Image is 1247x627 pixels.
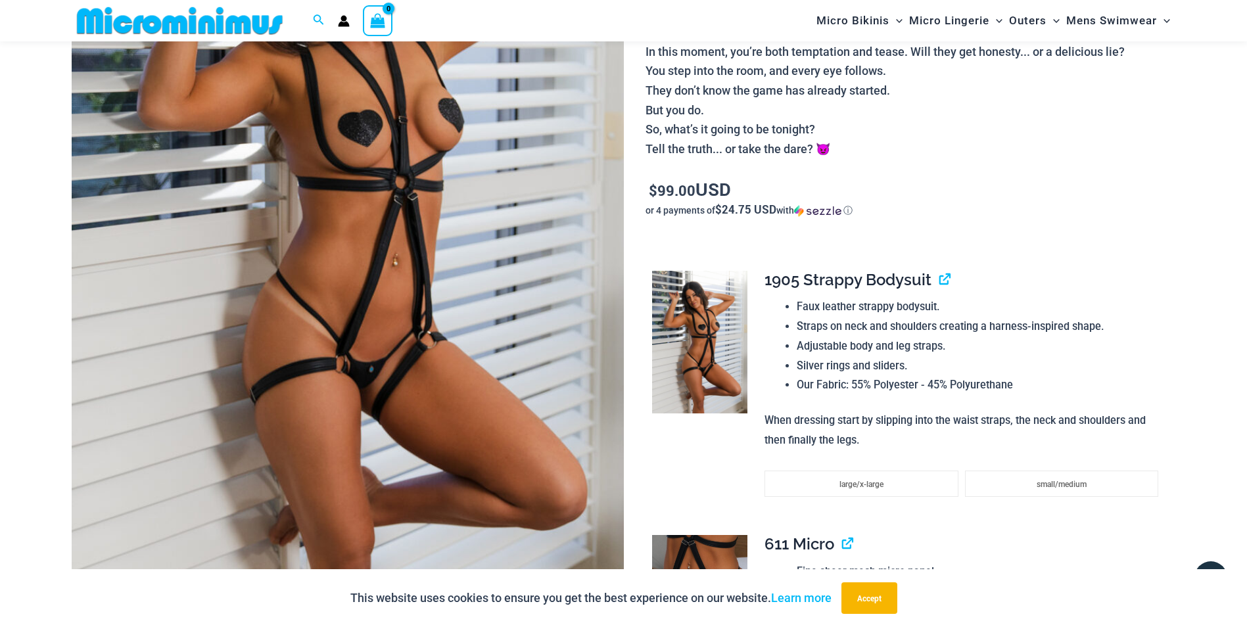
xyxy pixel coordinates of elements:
span: 1905 Strappy Bodysuit [765,270,931,289]
img: Sezzle [794,205,841,217]
a: Mens SwimwearMenu ToggleMenu Toggle [1063,4,1173,37]
p: USD [646,179,1175,200]
a: OutersMenu ToggleMenu Toggle [1006,4,1063,37]
span: Outers [1009,4,1047,37]
img: Truth or Dare Black 1905 Bodysuit 611 Micro [652,271,747,414]
span: $ [649,181,657,200]
button: Accept [841,582,897,614]
a: Micro BikinisMenu ToggleMenu Toggle [813,4,906,37]
span: Micro Bikinis [816,4,889,37]
span: small/medium [1037,480,1087,489]
a: Micro LingerieMenu ToggleMenu Toggle [906,4,1006,37]
li: Fine sheer mesh micro panel. [797,562,1165,582]
li: Our Fabric: 55% Polyester - 45% Polyurethane [797,375,1165,395]
bdi: 99.00 [649,181,695,200]
li: Silver rings and sliders. [797,356,1165,376]
a: Account icon link [338,15,350,27]
li: small/medium [965,471,1158,497]
a: Learn more [771,591,832,605]
p: This website uses cookies to ensure you get the best experience on our website. [350,588,832,608]
span: Micro Lingerie [909,4,989,37]
li: Straps on neck and shoulders creating a harness-inspired shape. [797,317,1165,337]
span: Mens Swimwear [1066,4,1157,37]
div: or 4 payments of$24.75 USDwithSezzle Click to learn more about Sezzle [646,204,1175,217]
span: Menu Toggle [1047,4,1060,37]
li: large/x-large [765,471,958,497]
nav: Site Navigation [811,2,1176,39]
span: Menu Toggle [989,4,1002,37]
span: $24.75 USD [715,202,776,217]
div: or 4 payments of with [646,204,1175,217]
span: large/x-large [839,480,883,489]
img: MM SHOP LOGO FLAT [72,6,288,35]
span: 611 Micro [765,534,834,553]
p: When dressing start by slipping into the waist straps, the neck and shoulders and then finally th... [765,411,1165,450]
li: Faux leather strappy bodysuit. [797,297,1165,317]
li: Adjustable body and leg straps. [797,337,1165,356]
a: View Shopping Cart, empty [363,5,393,35]
span: Menu Toggle [889,4,903,37]
a: Search icon link [313,12,325,29]
span: Menu Toggle [1157,4,1170,37]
